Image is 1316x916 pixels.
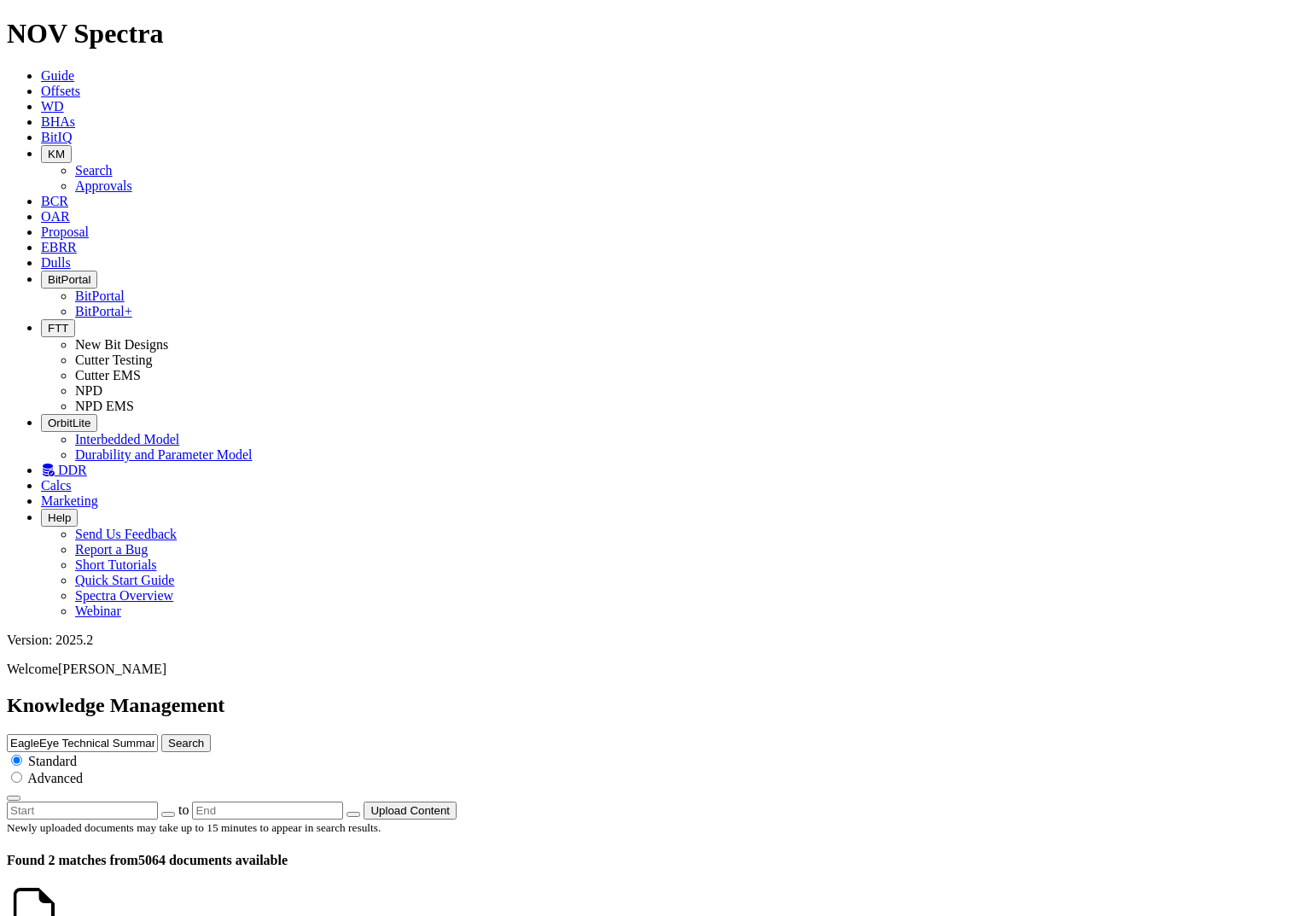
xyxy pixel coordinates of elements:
a: NPD EMS [75,399,134,413]
a: BitPortal+ [75,304,132,318]
button: Help [41,509,78,527]
a: Interbedded Model [75,432,179,446]
span: Help [48,511,71,524]
a: Short Tutorials [75,557,157,572]
a: Quick Start Guide [75,573,174,587]
a: BHAs [41,114,75,129]
a: Search [75,163,113,178]
a: Approvals [75,178,132,193]
a: BitIQ [41,130,72,144]
a: OAR [41,209,70,224]
small: Newly uploaded documents may take up to 15 minutes to appear in search results. [7,821,381,834]
button: Search [161,734,211,752]
span: to [178,802,189,817]
a: Spectra Overview [75,588,173,603]
a: Webinar [75,604,121,618]
a: NPD [75,383,102,398]
a: BCR [41,194,68,208]
p: Welcome [7,662,1309,677]
a: Proposal [41,225,89,239]
a: Cutter Testing [75,353,153,367]
input: End [192,802,343,820]
span: FTT [48,322,68,335]
span: [PERSON_NAME] [58,662,166,676]
div: Version: 2025.2 [7,633,1309,648]
a: BitPortal [75,289,125,303]
a: Report a Bug [75,542,148,557]
span: OrbitLite [48,417,90,429]
a: WD [41,99,64,114]
span: DDR [58,463,87,477]
a: Marketing [41,493,98,508]
span: KM [48,148,65,160]
a: DDR [41,463,87,477]
button: OrbitLite [41,414,97,432]
a: EBRR [41,240,77,254]
a: Dulls [41,255,71,270]
a: Calcs [41,478,72,493]
span: Found 2 matches from [7,853,138,867]
h2: Knowledge Management [7,694,1309,717]
input: Start [7,802,158,820]
h1: NOV Spectra [7,18,1309,50]
a: Offsets [41,84,80,98]
input: e.g. Smoothsteer Record [7,734,158,752]
a: Guide [41,68,74,83]
span: Advanced [27,771,83,785]
button: FTT [41,319,75,337]
span: Standard [28,754,77,768]
span: BitPortal [48,273,90,286]
h4: 5064 documents available [7,853,1309,868]
button: Upload Content [364,802,457,820]
button: BitPortal [41,271,97,289]
button: KM [41,145,72,163]
a: Durability and Parameter Model [75,447,253,462]
a: New Bit Designs [75,337,168,352]
a: Cutter EMS [75,368,141,382]
a: Send Us Feedback [75,527,177,541]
